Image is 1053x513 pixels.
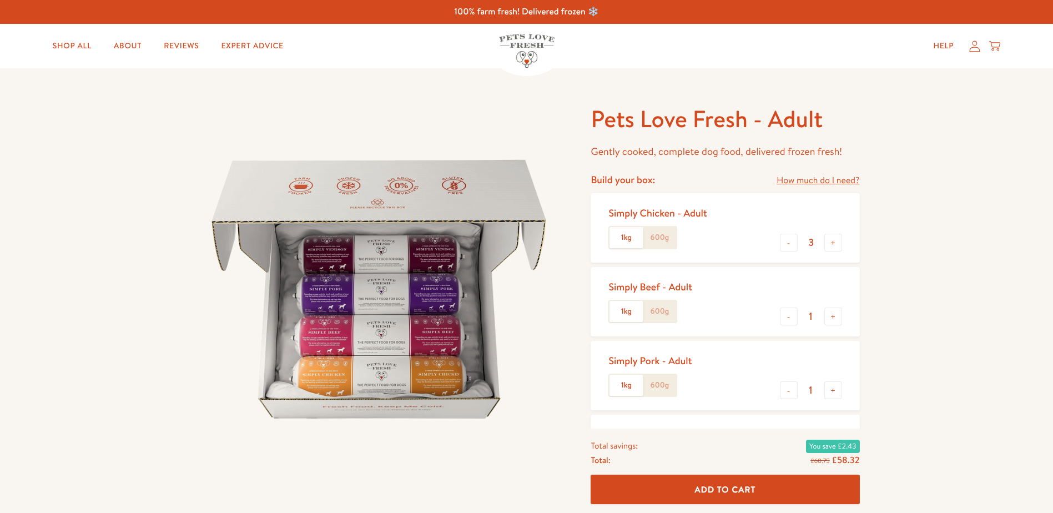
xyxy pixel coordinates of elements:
[643,301,676,322] label: 600g
[806,440,859,453] span: You save £2.43
[695,484,756,495] span: Add To Cart
[608,280,692,293] div: Simply Beef - Adult
[194,104,565,475] img: Pets Love Fresh - Adult
[213,35,293,57] a: Expert Advice
[591,104,859,134] h1: Pets Love Fresh - Adult
[824,381,842,399] button: +
[824,308,842,325] button: +
[810,456,829,465] s: £60.75
[777,173,859,188] a: How much do I need?
[643,375,676,396] label: 600g
[591,439,638,453] span: Total savings:
[780,308,798,325] button: -
[780,381,798,399] button: -
[824,234,842,252] button: +
[608,354,692,367] div: Simply Pork - Adult
[591,143,859,160] p: Gently cooked, complete dog food, delivered frozen fresh!
[591,453,610,467] span: Total:
[780,234,798,252] button: -
[591,173,655,186] h4: Build your box:
[155,35,208,57] a: Reviews
[609,301,643,322] label: 1kg
[499,34,555,68] img: Pets Love Fresh
[105,35,150,57] a: About
[608,428,694,441] div: Simply Duck - Adult
[643,227,676,248] label: 600g
[608,207,707,219] div: Simply Chicken - Adult
[924,35,963,57] a: Help
[832,454,859,466] span: £58.32
[44,35,100,57] a: Shop All
[609,227,643,248] label: 1kg
[609,375,643,396] label: 1kg
[591,475,859,505] button: Add To Cart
